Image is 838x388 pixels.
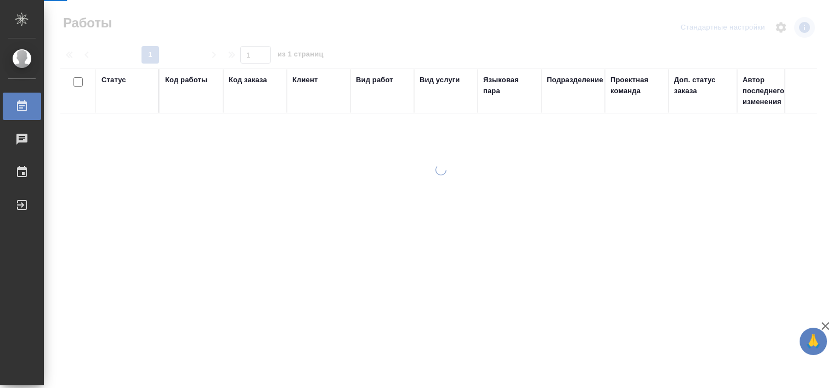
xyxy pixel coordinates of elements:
[483,75,536,96] div: Языковая пара
[229,75,267,85] div: Код заказа
[292,75,318,85] div: Клиент
[101,75,126,85] div: Статус
[743,75,795,107] div: Автор последнего изменения
[674,75,732,96] div: Доп. статус заказа
[420,75,460,85] div: Вид услуги
[800,328,827,355] button: 🙏
[165,75,207,85] div: Код работы
[356,75,393,85] div: Вид работ
[610,75,663,96] div: Проектная команда
[547,75,603,85] div: Подразделение
[804,330,823,353] span: 🙏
